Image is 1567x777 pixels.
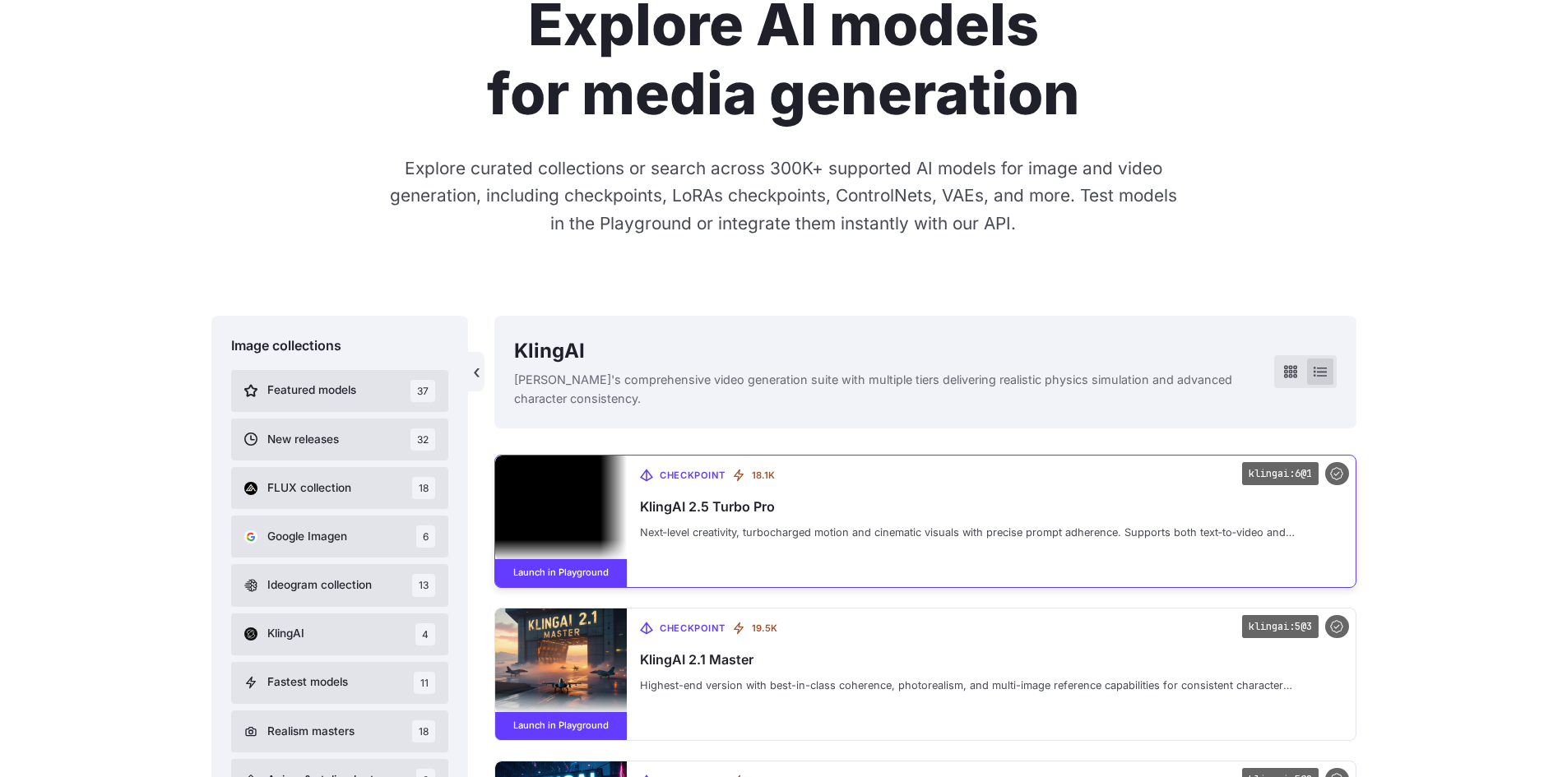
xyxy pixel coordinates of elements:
button: Ideogram collection 13 [231,564,449,606]
span: Checkpoint [660,622,726,636]
span: Checkpoint [660,469,726,483]
span: Ideogram collection [267,576,372,594]
span: Realism masters [267,723,355,741]
span: 32 [410,428,435,451]
span: 18 [412,477,435,499]
span: 18 [412,720,435,742]
span: Next‑level creativity, turbocharged motion and cinematic visuals with precise prompt adherence. S... [640,525,1342,540]
span: KlingAI [267,625,304,643]
span: 11 [414,672,435,694]
span: 4 [415,623,435,645]
button: New releases 32 [231,419,449,460]
div: KlingAI [514,335,1247,367]
span: 6 [416,525,435,548]
p: [PERSON_NAME]'s comprehensive video generation suite with multiple tiers delivering realistic phy... [514,370,1247,408]
code: klingai:6@1 [1242,462,1319,486]
span: Featured models [267,382,356,400]
button: Featured models 37 [231,370,449,412]
span: FLUX collection [267,479,351,497]
span: 13 [412,574,435,596]
span: Google Imagen [267,528,347,546]
button: FLUX collection 18 [231,467,449,509]
span: 37 [410,380,435,402]
span: 18.1K [752,469,775,483]
div: Image collections [231,335,449,357]
button: Realism masters 18 [231,710,449,752]
span: Fastest models [267,673,348,691]
span: New releases [267,431,339,449]
span: Highest-end version with best-in-class coherence, photorealism, and multi-image reference capabil... [640,678,1342,693]
code: klingai:5@3 [1242,615,1319,639]
button: ‹ [468,352,484,391]
p: Explore curated collections or search across 300K+ supported AI models for image and video genera... [382,155,1184,237]
img: KlingAI 2.1 Master [495,608,627,714]
span: KlingAI 2.5 Turbo Pro [640,499,1342,515]
span: KlingAI 2.1 Master [640,652,1342,668]
button: Fastest models 11 [231,662,449,704]
button: KlingAI 4 [231,613,449,655]
span: 19.5K [752,622,777,636]
button: Google Imagen 6 [231,516,449,557]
